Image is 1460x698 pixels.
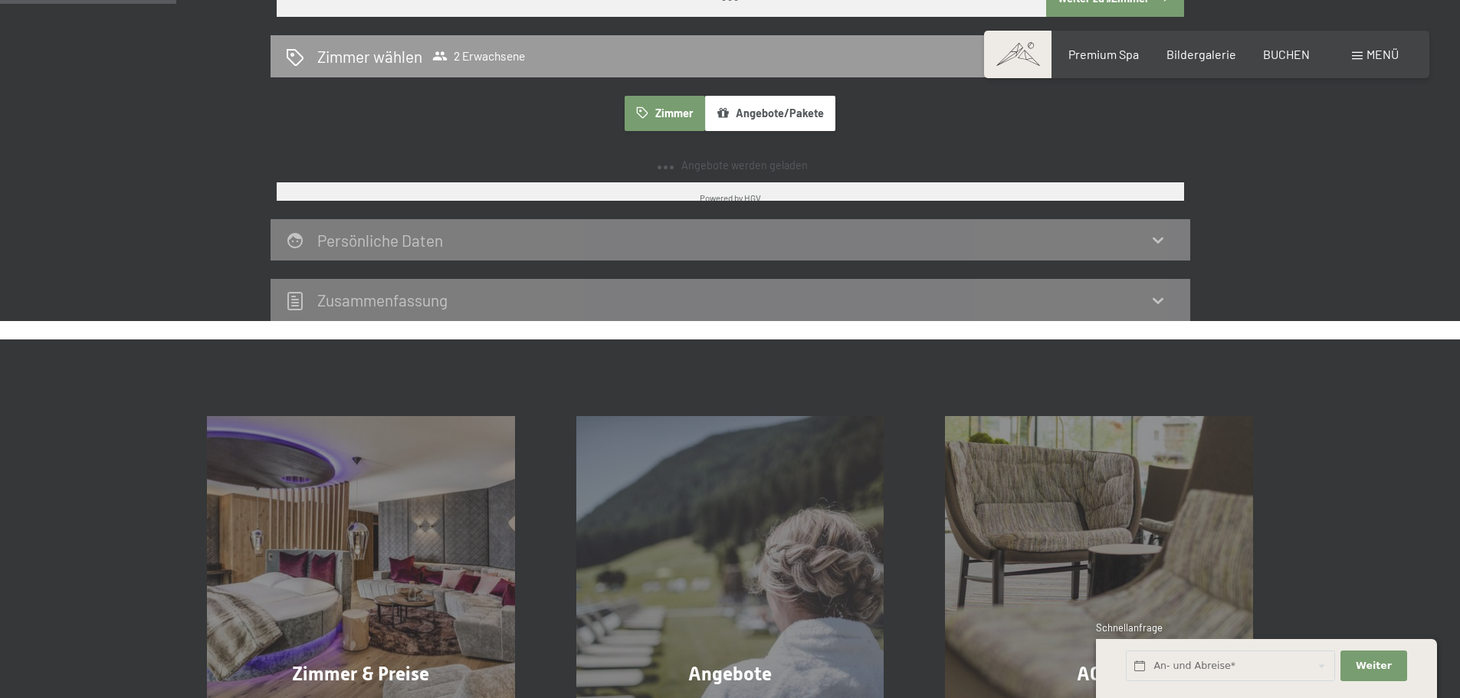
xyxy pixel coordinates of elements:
[705,96,835,131] button: Angebote/Pakete
[1096,621,1163,634] span: Schnellanfrage
[1077,663,1122,685] span: AGBs
[1366,47,1399,61] span: Menü
[432,48,525,64] span: 2 Erwachsene
[652,158,808,173] div: Angebote werden geladen
[1166,47,1236,61] a: Bildergalerie
[292,663,429,685] span: Zimmer & Preise
[625,96,704,131] button: Zimmer
[1340,650,1406,682] button: Weiter
[1356,659,1392,673] span: Weiter
[1263,47,1310,61] a: BUCHEN
[1068,47,1139,61] a: Premium Spa
[317,45,422,67] h2: Zimmer wählen
[688,663,772,685] span: Angebote
[317,290,448,310] h2: Zusammen­fassung
[700,192,761,204] div: Powered by HGV
[317,231,443,250] h2: Persönliche Daten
